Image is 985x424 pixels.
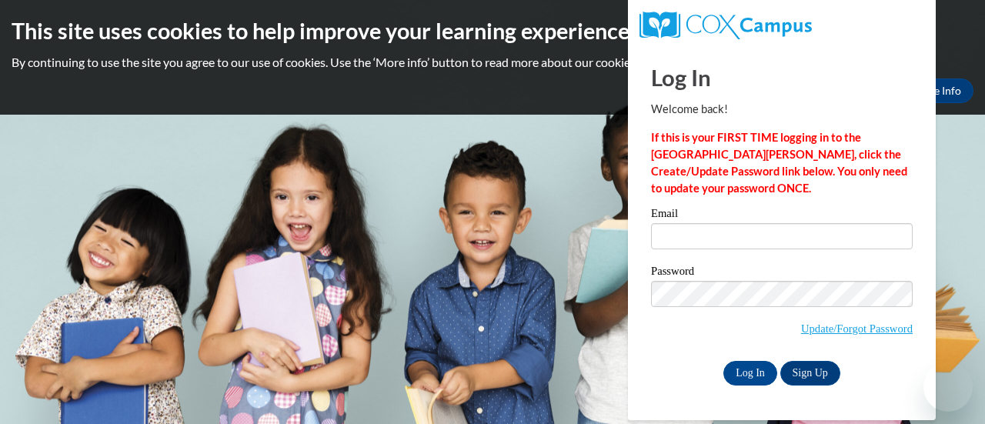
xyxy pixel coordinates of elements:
[780,361,840,386] a: Sign Up
[923,362,973,412] iframe: Button to launch messaging window
[651,265,913,281] label: Password
[651,131,907,195] strong: If this is your FIRST TIME logging in to the [GEOGRAPHIC_DATA][PERSON_NAME], click the Create/Upd...
[801,322,913,335] a: Update/Forgot Password
[901,78,973,103] a: More Info
[12,54,973,71] p: By continuing to use the site you agree to our use of cookies. Use the ‘More info’ button to read...
[12,15,973,46] h2: This site uses cookies to help improve your learning experience.
[651,208,913,223] label: Email
[651,101,913,118] p: Welcome back!
[651,62,913,93] h1: Log In
[723,361,777,386] input: Log In
[639,12,812,39] img: COX Campus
